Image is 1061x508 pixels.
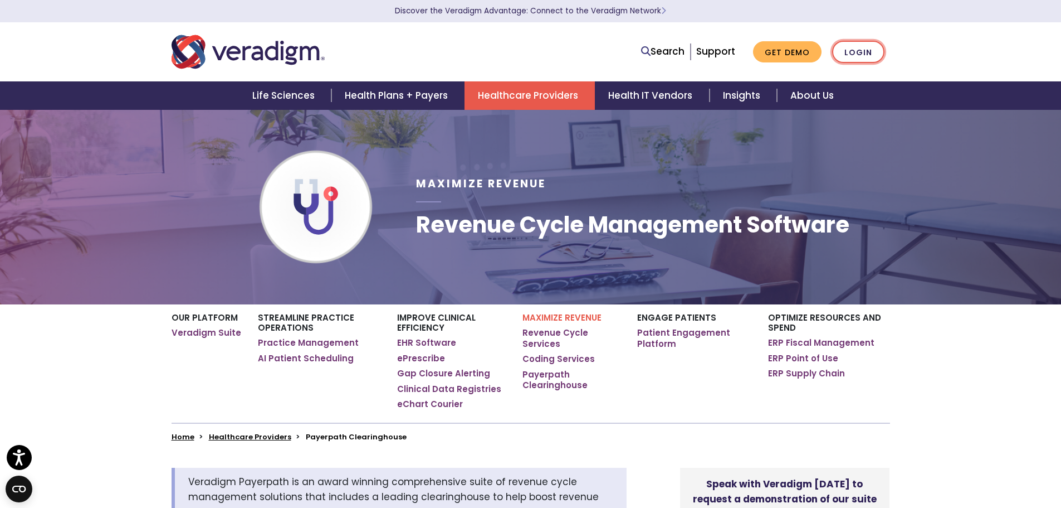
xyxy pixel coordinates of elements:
a: Veradigm Suite [172,327,241,338]
a: ERP Point of Use [768,353,838,364]
a: Life Sciences [239,81,331,110]
a: Get Demo [753,41,822,63]
a: AI Patient Scheduling [258,353,354,364]
a: Home [172,432,194,442]
a: Insights [710,81,777,110]
a: Healthcare Providers [465,81,595,110]
img: Veradigm logo [172,33,325,70]
a: Login [832,41,884,64]
a: EHR Software [397,337,456,349]
a: ERP Supply Chain [768,368,845,379]
button: Open CMP widget [6,476,32,502]
a: Coding Services [522,354,595,365]
a: Payerpath Clearinghouse [522,369,620,391]
a: Patient Engagement Platform [637,327,751,349]
a: Gap Closure Alerting [397,368,490,379]
a: ePrescribe [397,353,445,364]
a: eChart Courier [397,399,463,410]
a: Practice Management [258,337,359,349]
a: Health Plans + Payers [331,81,465,110]
a: Revenue Cycle Services [522,327,620,349]
span: Learn More [661,6,666,16]
span: Maximize Revenue [416,176,546,191]
a: Discover the Veradigm Advantage: Connect to the Veradigm NetworkLearn More [395,6,666,16]
a: Health IT Vendors [595,81,709,110]
a: Clinical Data Registries [397,384,501,395]
a: ERP Fiscal Management [768,337,874,349]
a: Search [641,44,684,59]
h1: Revenue Cycle Management Software [416,211,849,238]
a: About Us [777,81,847,110]
a: Healthcare Providers [209,432,291,442]
a: Support [696,45,735,58]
